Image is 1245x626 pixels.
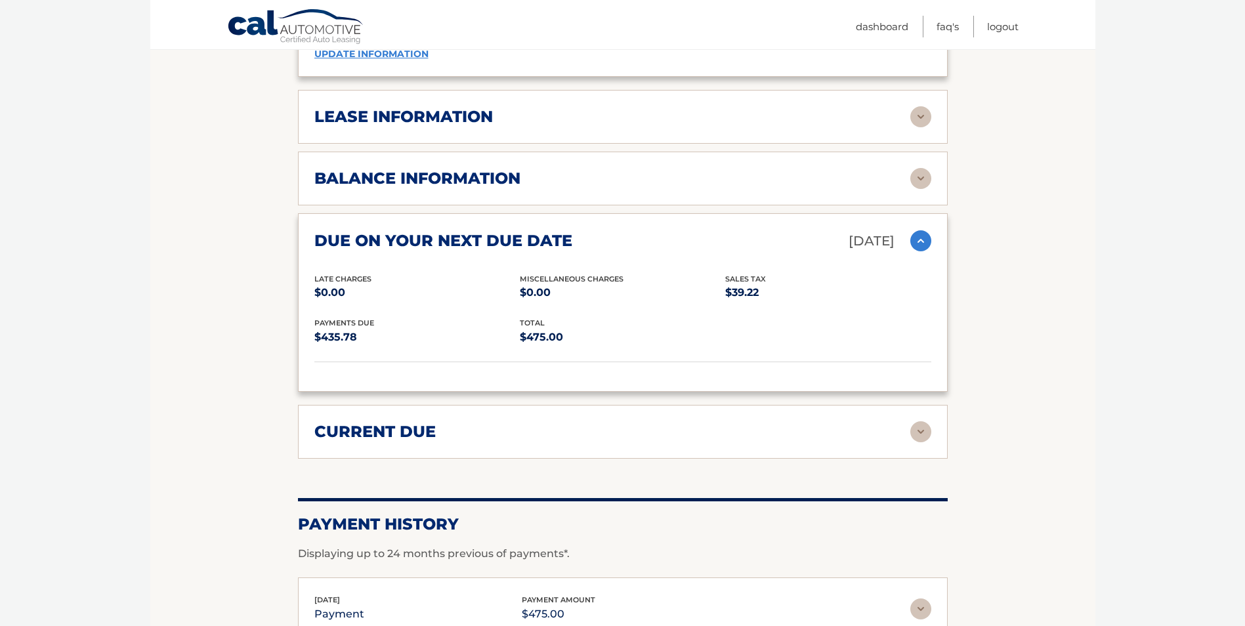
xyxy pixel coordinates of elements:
a: Logout [987,16,1019,37]
a: update information [314,48,429,60]
img: accordion-rest.svg [910,598,931,619]
span: [DATE] [314,595,340,604]
a: Cal Automotive [227,9,365,47]
span: Sales Tax [725,274,766,283]
img: accordion-rest.svg [910,421,931,442]
img: accordion-rest.svg [910,106,931,127]
p: $435.78 [314,328,520,346]
p: [DATE] [849,230,895,253]
a: Dashboard [856,16,908,37]
span: Late Charges [314,274,371,283]
span: Miscellaneous Charges [520,274,623,283]
h2: balance information [314,169,520,188]
span: payment amount [522,595,595,604]
h2: current due [314,422,436,442]
p: $475.00 [522,605,595,623]
a: FAQ's [937,16,959,37]
h2: lease information [314,107,493,127]
span: total [520,318,545,327]
img: accordion-active.svg [910,230,931,251]
p: Displaying up to 24 months previous of payments*. [298,546,948,562]
img: accordion-rest.svg [910,168,931,189]
p: $39.22 [725,283,931,302]
p: $475.00 [520,328,725,346]
p: $0.00 [520,283,725,302]
p: payment [314,605,364,623]
h2: due on your next due date [314,231,572,251]
p: $0.00 [314,283,520,302]
span: Payments Due [314,318,374,327]
h2: Payment History [298,514,948,534]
